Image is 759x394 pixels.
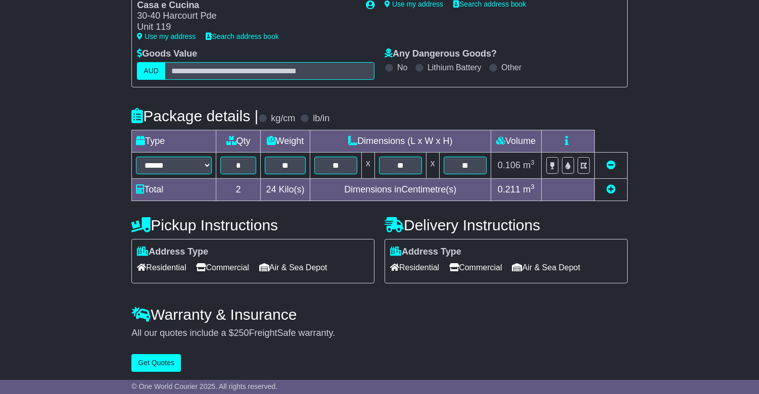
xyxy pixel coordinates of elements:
[310,130,491,152] td: Dimensions (L x W x H)
[233,328,249,338] span: 250
[137,48,197,60] label: Goods Value
[206,32,278,40] a: Search address book
[266,184,276,194] span: 24
[606,184,615,194] a: Add new item
[449,260,502,275] span: Commercial
[606,160,615,170] a: Remove this item
[491,130,541,152] td: Volume
[131,108,258,124] h4: Package details |
[498,160,520,170] span: 0.106
[137,260,186,275] span: Residential
[390,260,439,275] span: Residential
[426,152,439,178] td: x
[385,48,497,60] label: Any Dangerous Goods?
[523,184,535,194] span: m
[131,354,181,372] button: Get Quotes
[131,306,627,323] h4: Warranty & Insurance
[259,260,327,275] span: Air & Sea Depot
[390,247,461,258] label: Address Type
[216,178,261,201] td: 2
[137,22,356,33] div: Unit 119
[531,183,535,190] sup: 3
[523,160,535,170] span: m
[132,130,216,152] td: Type
[385,217,628,233] h4: Delivery Instructions
[132,178,216,201] td: Total
[512,260,580,275] span: Air & Sea Depot
[137,32,196,40] a: Use my address
[361,152,374,178] td: x
[501,63,521,72] label: Other
[131,328,627,339] div: All our quotes include a $ FreightSafe warranty.
[310,178,491,201] td: Dimensions in Centimetre(s)
[397,63,407,72] label: No
[137,247,208,258] label: Address Type
[216,130,261,152] td: Qty
[131,217,374,233] h4: Pickup Instructions
[531,159,535,166] sup: 3
[271,113,295,124] label: kg/cm
[498,184,520,194] span: 0.211
[137,62,165,80] label: AUD
[313,113,329,124] label: lb/in
[137,11,356,22] div: 30-40 Harcourt Pde
[196,260,249,275] span: Commercial
[131,382,277,390] span: © One World Courier 2025. All rights reserved.
[260,178,310,201] td: Kilo(s)
[260,130,310,152] td: Weight
[428,63,482,72] label: Lithium Battery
